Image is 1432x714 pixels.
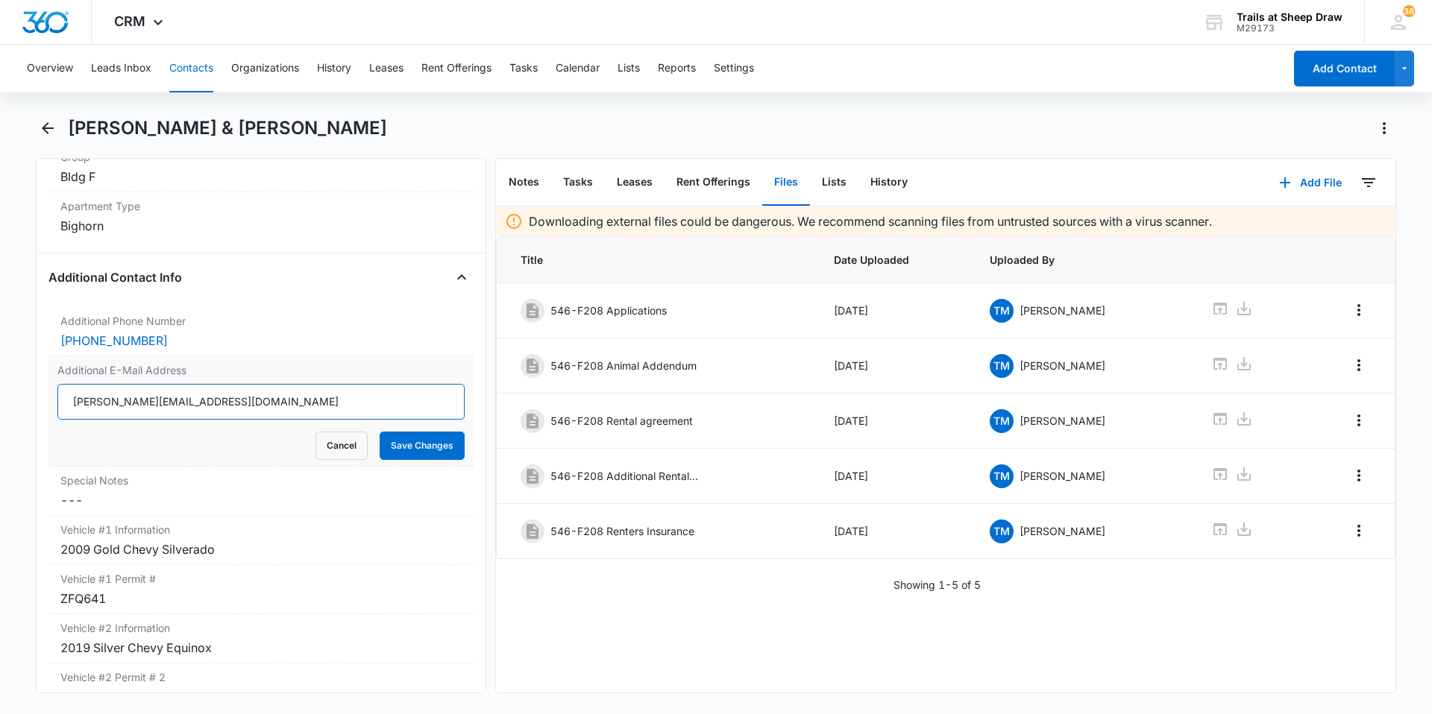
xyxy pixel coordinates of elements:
[60,198,462,214] label: Apartment Type
[60,669,462,685] label: Vehicle #2 Permit # 2
[556,45,600,92] button: Calendar
[315,432,368,460] button: Cancel
[810,159,858,206] button: Lists
[48,307,474,356] div: Additional Phone Number[PHONE_NUMBER]
[60,620,462,636] label: Vehicle #2 Information
[990,464,1014,488] span: TM
[48,143,474,192] div: GroupBldg F
[60,540,462,558] div: 2009 Gold Chevy Silverado
[1347,519,1371,543] button: Overflow Menu
[60,473,462,488] label: Special Notes
[60,332,168,350] a: [PHONE_NUMBER]
[421,45,492,92] button: Rent Offerings
[60,688,462,706] dd: ---
[60,217,462,235] div: Bighorn
[48,192,474,241] div: Apartment TypeBighorn
[990,519,1014,543] span: TM
[27,45,73,92] button: Overview
[529,212,1212,230] p: Downloading external files could be dangerous. We recommend scanning files from untrusted sources...
[60,313,462,329] label: Additional Phone Number
[114,13,145,29] span: CRM
[1357,171,1381,195] button: Filters
[618,45,640,92] button: Lists
[894,577,981,593] p: Showing 1-5 of 5
[48,467,474,516] div: Special Notes---
[91,45,151,92] button: Leads Inbox
[1372,116,1396,140] button: Actions
[231,45,299,92] button: Organizations
[497,159,551,206] button: Notes
[1020,523,1105,539] p: [PERSON_NAME]
[60,522,462,537] label: Vehicle #1 Information
[1347,298,1371,322] button: Overflow Menu
[450,265,474,289] button: Close
[1347,353,1371,377] button: Overflow Menu
[1347,408,1371,432] button: Overflow Menu
[550,413,693,429] p: 546-F208 Rental agreement
[48,565,474,614] div: Vehicle #1 Permit #ZFQ641
[816,449,973,504] td: [DATE]
[816,283,973,338] td: [DATE]
[48,614,474,663] div: Vehicle #2 Information2019 Silver Chevy Equinox
[60,168,462,186] div: Bldg F
[57,362,465,378] label: Additional E-Mail Address
[1264,165,1357,200] button: Add File
[816,338,973,394] td: [DATE]
[48,516,474,565] div: Vehicle #1 Information2009 Gold Chevy Silverado
[858,159,920,206] button: History
[169,45,213,92] button: Contacts
[60,571,462,587] label: Vehicle #1 Permit #
[550,523,694,539] p: 546-F208 Renters Insurance
[36,116,59,140] button: Back
[816,504,973,559] td: [DATE]
[380,432,465,460] button: Save Changes
[48,268,182,286] h4: Additional Contact Info
[68,117,387,139] h1: [PERSON_NAME] & [PERSON_NAME]
[369,45,403,92] button: Leases
[550,358,697,373] p: 546-F208 Animal Addendum
[816,394,973,449] td: [DATE]
[551,159,605,206] button: Tasks
[1237,11,1342,23] div: account name
[60,491,462,509] dd: ---
[1347,464,1371,487] button: Overflow Menu
[665,159,762,206] button: Rent Offerings
[990,252,1175,268] span: Uploaded By
[1020,358,1105,373] p: [PERSON_NAME]
[834,252,955,268] span: Date Uploaded
[1403,5,1415,17] div: notifications count
[605,159,665,206] button: Leases
[57,384,465,420] input: Additional E-Mail Address
[317,45,351,92] button: History
[1294,51,1395,86] button: Add Contact
[550,303,667,318] p: 546-F208 Applications
[550,468,700,484] p: 546-F208 Additional Rental Addendum
[658,45,696,92] button: Reports
[762,159,810,206] button: Files
[1237,23,1342,34] div: account id
[990,409,1014,433] span: TM
[509,45,538,92] button: Tasks
[521,252,798,268] span: Title
[990,354,1014,378] span: TM
[1403,5,1415,17] span: 38
[1020,468,1105,484] p: [PERSON_NAME]
[48,663,474,713] div: Vehicle #2 Permit # 2---
[60,639,462,657] div: 2019 Silver Chevy Equinox
[60,590,462,607] div: ZFQ641
[990,299,1014,323] span: TM
[714,45,754,92] button: Settings
[1020,303,1105,318] p: [PERSON_NAME]
[1020,413,1105,429] p: [PERSON_NAME]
